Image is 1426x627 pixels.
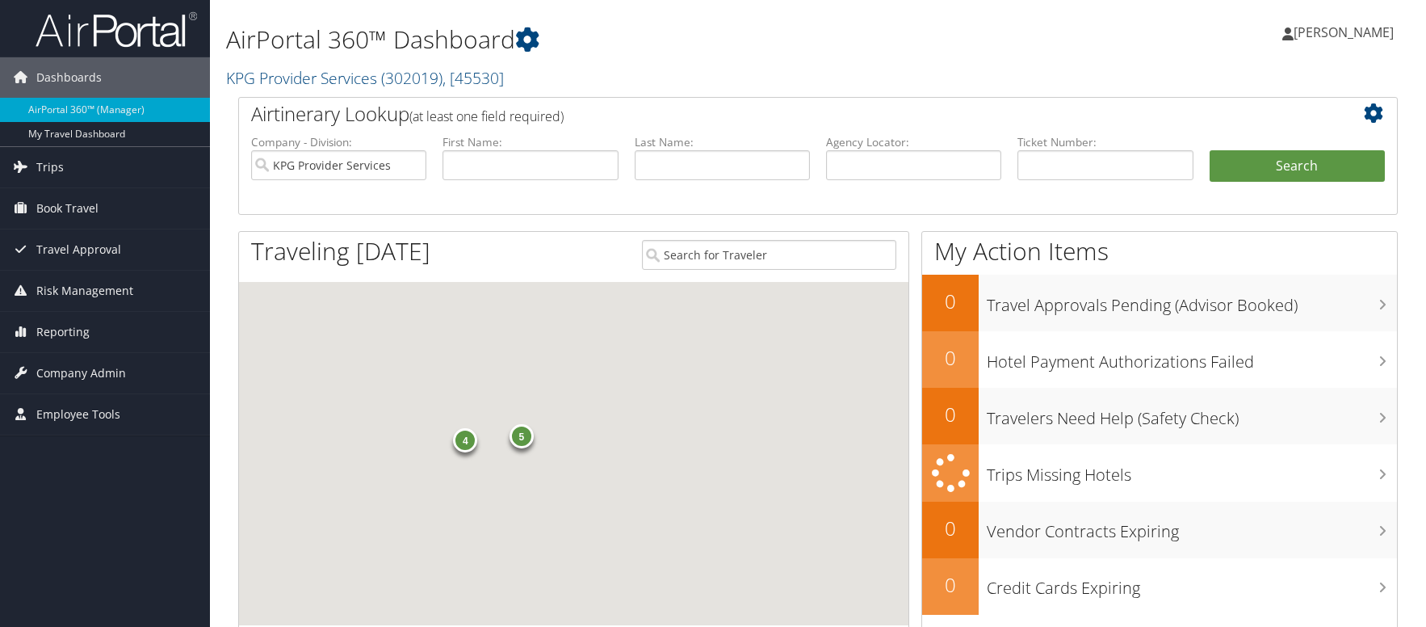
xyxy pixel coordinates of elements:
[1294,23,1394,41] span: [PERSON_NAME]
[36,57,102,98] span: Dashboards
[922,571,979,599] h2: 0
[642,240,897,270] input: Search for Traveler
[36,11,197,48] img: airportal-logo.png
[453,427,477,452] div: 4
[922,275,1397,331] a: 0Travel Approvals Pending (Advisor Booked)
[922,502,1397,558] a: 0Vendor Contracts Expiring
[36,229,121,270] span: Travel Approval
[1282,8,1410,57] a: [PERSON_NAME]
[922,558,1397,615] a: 0Credit Cards Expiring
[442,134,618,150] label: First Name:
[442,67,504,89] span: , [ 45530 ]
[381,67,442,89] span: ( 302019 )
[510,424,534,448] div: 5
[987,569,1397,600] h3: Credit Cards Expiring
[922,401,979,428] h2: 0
[1017,134,1193,150] label: Ticket Number:
[251,134,426,150] label: Company - Division:
[635,134,810,150] label: Last Name:
[1210,150,1385,183] button: Search
[922,344,979,372] h2: 0
[36,312,90,352] span: Reporting
[987,512,1397,543] h3: Vendor Contracts Expiring
[987,343,1397,373] h3: Hotel Payment Authorizations Failed
[922,331,1397,388] a: 0Hotel Payment Authorizations Failed
[922,515,979,542] h2: 0
[251,234,430,268] h1: Traveling [DATE]
[826,134,1001,150] label: Agency Locator:
[922,388,1397,444] a: 0Travelers Need Help (Safety Check)
[409,107,564,125] span: (at least one field required)
[987,456,1397,486] h3: Trips Missing Hotels
[226,23,1015,57] h1: AirPortal 360™ Dashboard
[36,394,120,435] span: Employee Tools
[36,147,64,187] span: Trips
[36,188,99,229] span: Book Travel
[922,444,1397,502] a: Trips Missing Hotels
[987,286,1397,317] h3: Travel Approvals Pending (Advisor Booked)
[922,288,979,315] h2: 0
[226,67,504,89] a: KPG Provider Services
[36,353,126,393] span: Company Admin
[987,399,1397,430] h3: Travelers Need Help (Safety Check)
[36,271,133,311] span: Risk Management
[251,100,1289,128] h2: Airtinerary Lookup
[922,234,1397,268] h1: My Action Items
